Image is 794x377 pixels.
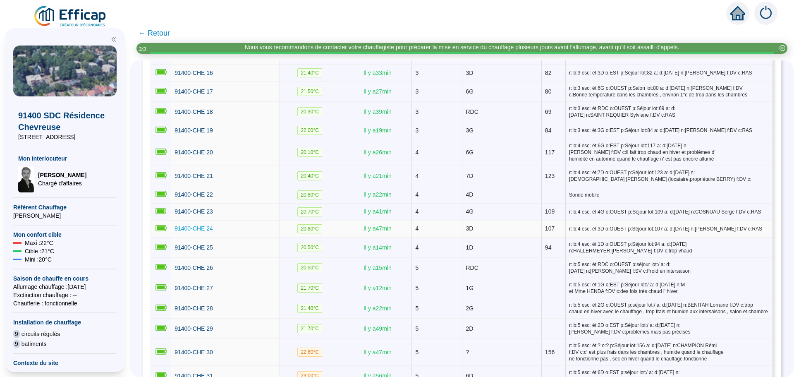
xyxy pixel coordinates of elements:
a: 91400-CHE 27 [175,284,213,293]
span: 91400-CHE 25 [175,244,213,251]
a: 91400-CHE 22 [175,190,213,199]
span: Il y a 47 min [364,225,392,232]
span: r: b:3 esc: ét:RDC o:OUEST p:Séjour lot:69 a: d:[DATE] n:SAINT REQUIER Sylviane f:DV c:RAS [569,105,769,118]
span: Référent Chauffage [13,203,117,211]
span: Saison de chauffe en cours [13,274,117,283]
span: r: b:5 esc: ét:2G o:OUEST p:séjour lot:/ a: d:[DATE] n:BENITAH Lorraine f:DV c:trop chaud en hive... [569,302,769,315]
span: Il y a 41 min [364,208,392,215]
span: r: b:4 esc: ét:7D o:OUEST p:Séjour lot:123 a: d:[DATE] n:[DEMOGRAPHIC_DATA] [PERSON_NAME] (locata... [569,169,769,182]
span: 22.60 °C [297,348,322,357]
a: 91400-CHE 26 [175,264,213,272]
span: Mini : 20 °C [25,255,52,264]
span: 156 [545,349,555,355]
span: 91400-CHE 17 [175,88,213,95]
span: RDC [466,108,478,115]
span: 1G [466,285,474,291]
span: Il y a 22 min [364,305,392,312]
span: Il y a 27 min [364,88,392,95]
span: Il y a 14 min [364,244,392,251]
span: 91400-CHE 27 [175,285,213,291]
span: r: b:3 esc: ét:3D o:EST p:Séjour lot:82 a: d:[DATE] n:[PERSON_NAME] f:DV c:RAS [569,70,769,76]
span: 21.70 °C [297,283,322,293]
span: 91400-CHE 19 [175,127,213,134]
span: r: b:3 esc: ét:3G o:EST p:Séjour lot:84 a: d:[DATE] n:[PERSON_NAME] f:DV c:RAS [569,127,769,134]
a: 91400-CHE 20 [175,148,213,157]
span: 91400-CHE 22 [175,191,213,198]
a: 91400-CHE 21 [175,172,213,180]
span: 4 [415,225,419,232]
span: 6G [466,88,474,95]
span: 3G [466,127,474,134]
span: double-left [111,36,117,42]
span: r: b:5 esc: ét:2D o:EST p:Séjour lot:/ a: d:[DATE] n:[PERSON_NAME] f:DV c:problèmes mais pas préc... [569,322,769,335]
span: Installation de chauffage [13,318,117,327]
span: 4D [466,191,473,198]
span: 69 [545,108,552,115]
span: 80 [545,88,552,95]
img: Chargé d'affaires [18,166,35,192]
span: 91400-CHE 26 [175,264,213,271]
span: Maxi : 22 °C [25,239,53,247]
span: r: b:5 esc: ét:? o:? p:Séjour lot:156 a: d:[DATE] n:CHAMPION Rémi f:DV c:c' est plus frais dans l... [569,342,769,362]
span: 4 [415,244,419,251]
span: 91400-CHE 20 [175,149,213,156]
span: 91400-CHE 30 [175,349,213,355]
span: ? [466,349,469,355]
span: 21.40 °C [297,304,322,313]
span: Il y a 26 min [364,149,392,156]
span: 4 [415,208,419,215]
span: 20.10 °C [297,148,322,157]
span: 82 [545,70,552,76]
span: [PERSON_NAME] [13,211,117,220]
span: 21.70 °C [297,324,322,333]
span: Il y a 19 min [364,127,392,134]
span: 3 [415,88,419,95]
span: 20.70 °C [297,207,322,216]
span: 5 [415,264,419,271]
span: 3D [466,70,473,76]
span: 84 [545,127,552,134]
span: 91400-CHE 24 [175,225,213,232]
span: Il y a 12 min [364,285,392,291]
span: close-circle [780,45,785,51]
span: 91400-CHE 21 [175,173,213,179]
span: 117 [545,149,555,156]
a: 91400-CHE 30 [175,348,213,357]
span: Il y a 47 min [364,349,392,355]
span: 5 [415,305,419,312]
span: 20.50 °C [297,243,322,252]
span: Chaufferie : fonctionnelle [13,299,117,307]
span: Cible : 21 °C [25,247,54,255]
span: Allumage chauffage : [DATE] [13,283,117,291]
span: r: b:5 esc: ét:1G o:EST p:Séjour lot:/ a: d:[DATE] n:M et Mme HENDA f:DV c:des fois très chaud l'... [569,281,769,295]
span: batiments [22,340,47,348]
span: 20.80 °C [297,224,322,233]
span: ← Retour [138,27,170,39]
span: Mon confort cible [13,231,117,239]
span: 5 [415,325,419,332]
a: 91400-CHE 24 [175,224,213,233]
span: 91400-CHE 29 [175,325,213,332]
span: Mon interlocuteur [18,154,112,163]
span: 3 [415,108,419,115]
span: Il y a 49 min [364,325,392,332]
span: Contexte du site [13,359,117,367]
span: 2D [466,325,473,332]
span: r: b:4 esc: ét:1D o:OUEST p:Séjour lot:94 a: d:[DATE] n:HALLERMEYER [PERSON_NAME] f:DV c:trop vhaud [569,241,769,254]
i: 3 / 3 [139,46,146,52]
span: 2G [466,305,474,312]
span: Il y a 39 min [364,108,392,115]
span: r: b:3 esc: ét:6G o:OUEST p:Salon lot:80 a: d:[DATE] n:[PERSON_NAME] f:DV c:Bonne température dan... [569,85,769,98]
span: Il y a 33 min [364,70,392,76]
span: Il y a 21 min [364,173,392,179]
span: 7D [466,173,473,179]
span: 91400-CHE 18 [175,108,213,115]
a: 91400-CHE 25 [175,243,213,252]
span: 3 [415,70,419,76]
div: Nous vous recommandons de contacter votre chauffagiste pour préparer la mise en service du chauff... [244,43,679,52]
img: alerts [754,2,777,25]
span: 109 [545,208,555,215]
span: home [730,6,745,21]
span: 91400 SDC Résidence Chevreuse [18,110,112,133]
span: 4 [415,173,419,179]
